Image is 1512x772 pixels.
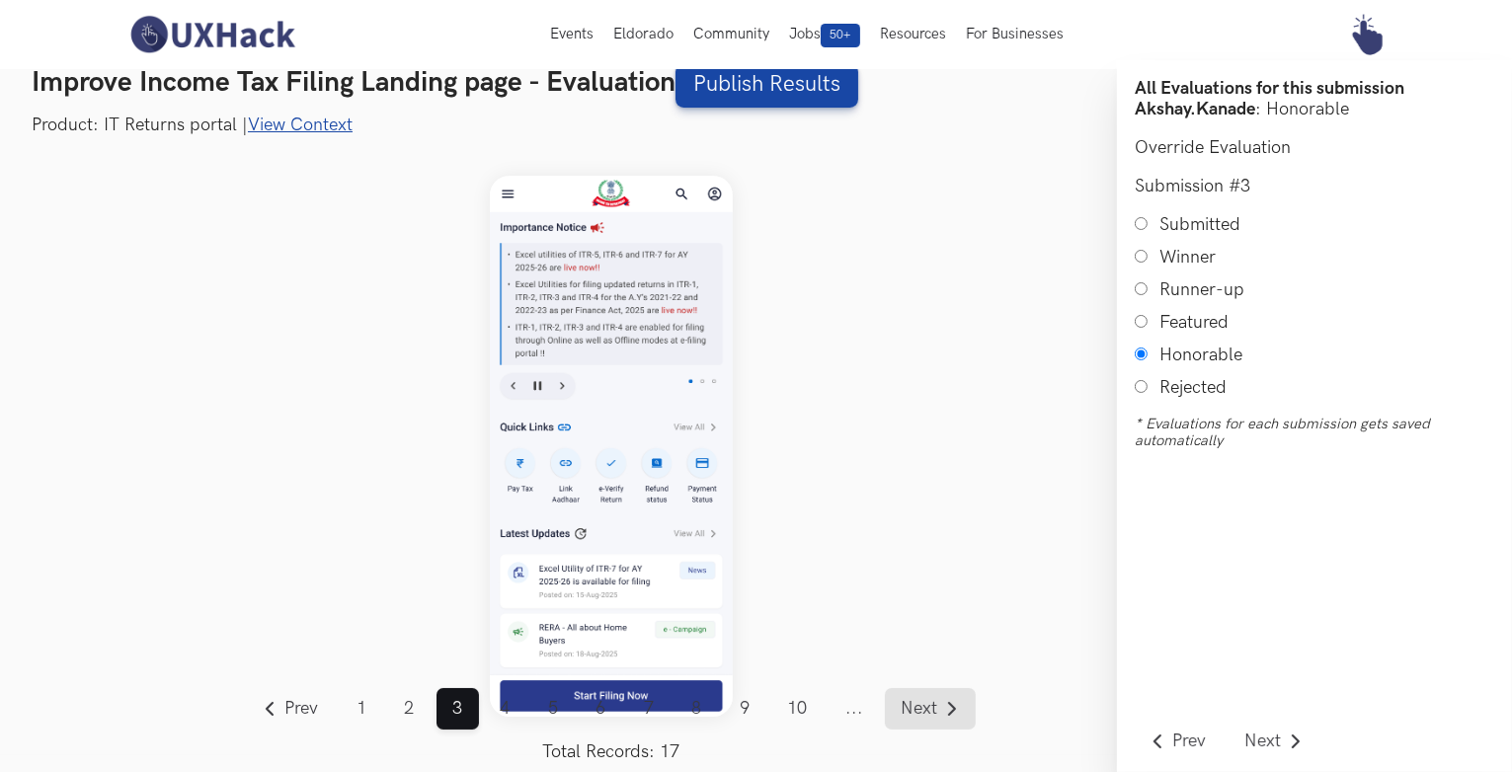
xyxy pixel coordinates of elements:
[1159,377,1227,398] label: Rejected
[724,688,766,730] a: Page 9
[676,63,858,108] a: Publish Results
[1159,279,1244,300] label: Runner-up
[247,688,976,762] nav: Pagination
[1159,247,1216,268] label: Winner
[628,688,671,730] a: Page 7
[341,688,383,730] a: Page 1
[32,63,1480,108] h3: Improve Income Tax Filing Landing page - Evaluation
[437,688,479,730] a: Page 3
[532,688,575,730] a: Page 5
[885,688,976,730] a: Go to next page
[247,741,976,762] label: Total Records: 17
[580,688,622,730] a: Page 6
[1159,312,1229,333] label: Featured
[32,113,1480,137] p: Product: IT Returns portal |
[1244,733,1281,750] span: Next
[1135,176,1494,196] h6: Submission #3
[1135,137,1494,158] h6: Override Evaluation
[1159,345,1242,365] label: Honorable
[1346,14,1388,55] img: Your profile pic
[1135,78,1404,99] label: All Evaluations for this submission
[830,688,880,730] span: ...
[1229,721,1319,762] a: Go to next submission
[285,700,319,718] span: Prev
[490,176,733,716] img: Submission Image
[1135,721,1318,762] nav: Drawer Pagination
[821,24,860,47] span: 50+
[1135,416,1494,449] label: * Evaluations for each submission gets saved automatically
[1172,733,1206,750] span: Prev
[771,688,824,730] a: Page 10
[1135,99,1255,119] strong: Akshay.Kanade
[247,688,335,730] a: Go to previous page
[248,115,353,135] a: View Context
[484,688,526,730] a: Page 4
[388,688,431,730] a: Page 2
[676,688,718,730] a: Page 8
[124,14,300,55] img: UXHack-logo.png
[1135,721,1223,762] a: Go to previous submission
[1135,99,1494,119] p: : Honorable
[902,700,938,718] span: Next
[1159,214,1240,235] label: Submitted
